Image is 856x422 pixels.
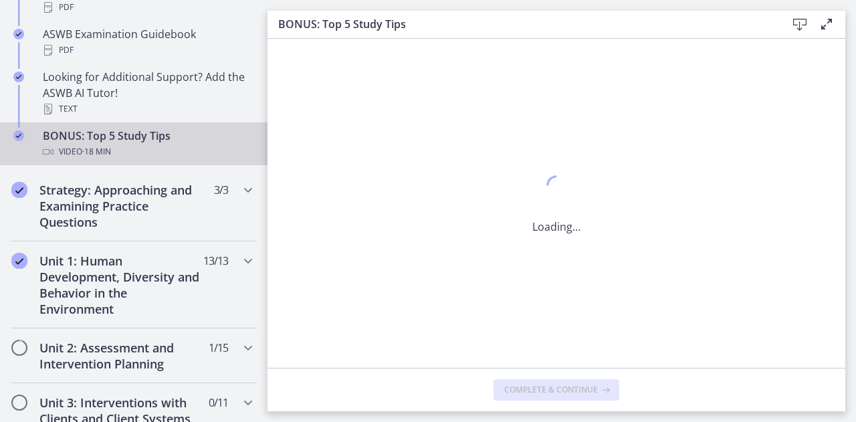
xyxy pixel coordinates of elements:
span: 1 / 15 [209,340,228,356]
h3: BONUS: Top 5 Study Tips [278,16,765,32]
i: Completed [11,253,27,269]
i: Completed [13,29,24,39]
h2: Strategy: Approaching and Examining Practice Questions [39,182,203,230]
span: Complete & continue [504,385,598,395]
button: Complete & continue [494,379,619,401]
span: 13 / 13 [203,253,228,269]
div: Text [43,101,251,117]
div: PDF [43,42,251,58]
div: BONUS: Top 5 Study Tips [43,128,251,160]
span: 0 / 11 [209,395,228,411]
div: Looking for Additional Support? Add the ASWB AI Tutor! [43,69,251,117]
i: Completed [13,130,24,141]
i: Completed [13,72,24,82]
p: Loading... [532,219,580,235]
div: 1 [532,172,580,203]
div: Video [43,144,251,160]
h2: Unit 2: Assessment and Intervention Planning [39,340,203,372]
i: Completed [11,182,27,198]
span: 3 / 3 [214,182,228,198]
span: · 18 min [82,144,111,160]
h2: Unit 1: Human Development, Diversity and Behavior in the Environment [39,253,203,317]
div: ASWB Examination Guidebook [43,26,251,58]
